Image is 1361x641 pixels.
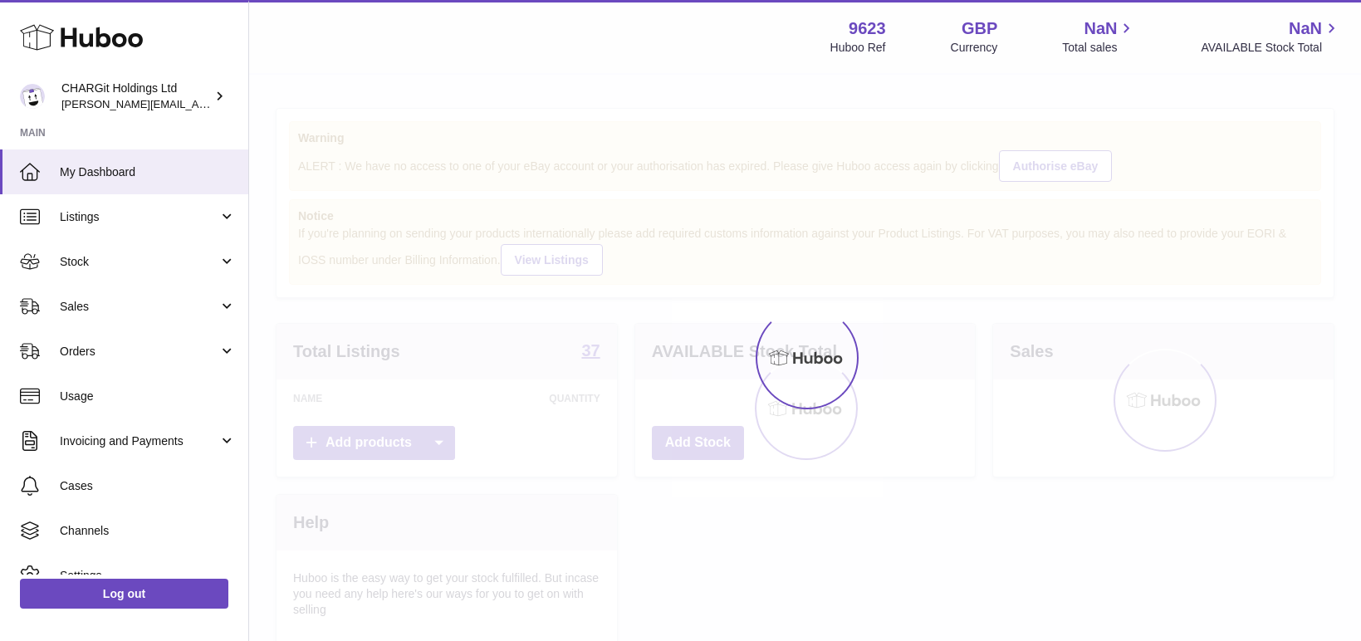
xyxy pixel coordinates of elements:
[830,40,886,56] div: Huboo Ref
[60,389,236,404] span: Usage
[60,209,218,225] span: Listings
[962,17,997,40] strong: GBP
[1289,17,1322,40] span: NaN
[60,164,236,180] span: My Dashboard
[1201,40,1341,56] span: AVAILABLE Stock Total
[60,523,236,539] span: Channels
[1062,40,1136,56] span: Total sales
[1201,17,1341,56] a: NaN AVAILABLE Stock Total
[1084,17,1117,40] span: NaN
[60,299,218,315] span: Sales
[60,433,218,449] span: Invoicing and Payments
[60,344,218,360] span: Orders
[60,254,218,270] span: Stock
[60,568,236,584] span: Settings
[61,97,333,110] span: [PERSON_NAME][EMAIL_ADDRESS][DOMAIN_NAME]
[60,478,236,494] span: Cases
[849,17,886,40] strong: 9623
[61,81,211,112] div: CHARGit Holdings Ltd
[20,84,45,109] img: francesca@chargit.co.uk
[951,40,998,56] div: Currency
[20,579,228,609] a: Log out
[1062,17,1136,56] a: NaN Total sales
